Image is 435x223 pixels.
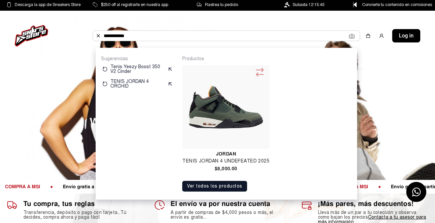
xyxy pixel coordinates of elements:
button: Ver todos los productos [182,181,247,192]
img: restart.svg [102,81,108,87]
span: Descarga la app de Sneakers Store [15,1,81,8]
h1: ¡Más pares, más descuentos! [318,200,428,208]
img: suggest.svg [168,67,173,72]
img: restart.svg [102,67,108,72]
img: user [379,33,384,38]
span: $250 off al registrarte en nuestra app [101,1,168,8]
h1: El envío va por nuestra cuenta [171,200,281,208]
h2: A partir de compras de $4,000 pesos o más, el envío es gratis... [171,210,281,220]
span: Rastrea tu pedido [205,1,238,8]
img: Cámara [349,33,354,39]
span: Convierte tu contenido en comisiones [362,1,432,8]
span: Envío gratis a partir de $4,000 [46,184,124,190]
h4: Jordan [182,151,269,156]
h4: TENIS JORDAN 4 UNDEFEATED 2025 [182,159,269,163]
img: Buscar [96,33,101,38]
p: Tenis Yeezy Boost 350 V2 Cinder [110,65,165,74]
img: shopping [365,33,371,38]
h4: $8,000.00 [182,166,269,171]
img: logo [15,25,48,46]
span: Women [90,117,128,128]
span: Subasta 12:15:45 [293,1,325,8]
h2: Transferencia, depósito o pago con tarjeta...Tú decides, compra ahora y paga fácil [23,210,134,220]
img: Control Point Icon [351,2,359,7]
img: TENIS JORDAN 4 UNDEFEATED 2025 [185,68,267,146]
p: Sugerencias [101,56,174,62]
p: Productos [182,56,352,62]
p: TENIS JORDAN 4 ORCHID [110,79,165,89]
img: suggest.svg [168,81,173,87]
span: Log in [399,32,414,40]
h1: Tu compra, tus reglas [23,200,134,208]
span: ● [361,184,374,190]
